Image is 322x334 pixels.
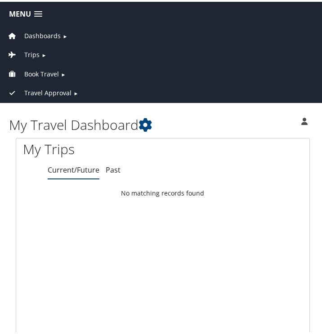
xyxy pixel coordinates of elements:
span: ► [63,31,67,38]
span: Trips [24,48,40,58]
span: Dashboards [24,29,61,39]
span: Book Travel [24,67,59,77]
a: Past [106,163,121,173]
a: Current/Future [48,163,99,173]
span: Menu [9,8,31,17]
td: No matching records found [16,183,309,200]
a: Menu [4,5,47,20]
a: Dashboards [7,30,61,38]
a: Travel Approval [7,87,72,95]
h1: My Travel Dashboard [9,114,240,133]
span: Travel Approval [24,86,72,96]
h1: My Trips [23,138,303,157]
span: ► [61,69,66,76]
span: ► [41,50,46,57]
a: Book Travel [7,68,59,76]
a: Trips [7,49,40,57]
span: ► [73,88,78,95]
